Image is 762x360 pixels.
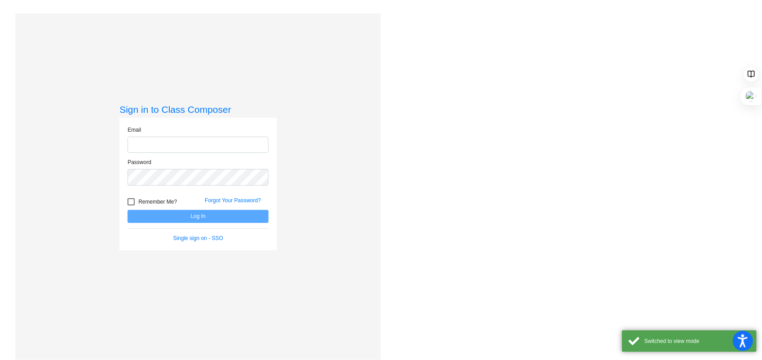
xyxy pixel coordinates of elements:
label: Email [128,126,141,134]
button: Log In [128,210,269,223]
label: Password [128,158,151,166]
a: Forgot Your Password? [205,197,261,204]
h3: Sign in to Class Composer [119,104,277,115]
span: Remember Me? [138,196,177,207]
div: Switched to view mode [644,337,750,345]
a: Single sign on - SSO [173,235,223,241]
